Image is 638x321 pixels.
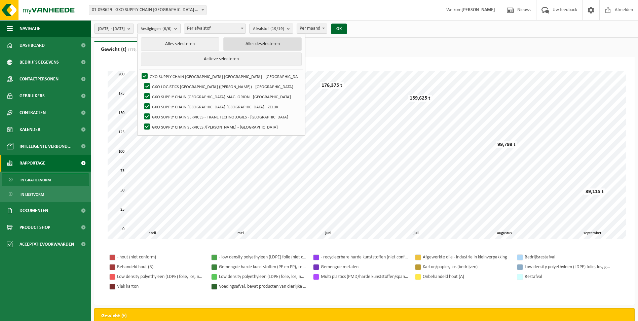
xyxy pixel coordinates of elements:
div: Onbehandeld hout (A) [423,273,510,281]
div: 99,798 t [496,141,517,148]
label: GXO SUPPLY CHAIN SERVICES /[PERSON_NAME] - [GEOGRAPHIC_DATA] [143,122,301,132]
span: [DATE] - [DATE] [98,24,125,34]
div: Bedrijfsrestafval [525,253,612,261]
button: OK [331,24,347,34]
span: Per maand [297,24,327,34]
span: Dashboard [20,37,45,54]
a: Gewicht (t) [94,41,165,57]
span: (776,574 t) [126,48,146,52]
div: Behandeld hout (B) [117,263,204,271]
button: Afvalstof(19/19) [249,24,293,34]
span: Per maand [297,24,327,33]
div: - low density polyethyleen (LDPE) folie (niet conform) [219,253,306,261]
span: Vestigingen [141,24,172,34]
button: Alles deselecteren [223,37,302,51]
strong: [PERSON_NAME] [461,7,495,12]
span: Navigatie [20,20,40,37]
label: GXO SUPPLY CHAIN [GEOGRAPHIC_DATA] MAG. ORION - [GEOGRAPHIC_DATA] [143,92,301,102]
div: 159,625 t [408,95,432,102]
span: Kalender [20,121,40,138]
label: GXO SUPPLY CHAIN SERVICES - TRANE TECHNOLOGIES - [GEOGRAPHIC_DATA] [143,112,301,122]
a: In lijstvorm [2,188,89,201]
div: Gemengde harde kunststoffen (PE en PP), recycleerbaar (industrieel) [219,263,306,271]
div: Vlak karton [117,282,204,291]
label: GXO LOGISTICS [GEOGRAPHIC_DATA] ([PERSON_NAME]) - [GEOGRAPHIC_DATA] [143,81,301,92]
div: Afgewerkte olie - industrie in kleinverpakking [423,253,510,261]
button: Alles selecteren [141,37,219,51]
div: 176,375 t [320,82,344,89]
span: 01-098629 - GXO SUPPLY CHAIN ANTWERP NV - ANTWERPEN [89,5,207,15]
span: In lijstvorm [21,188,44,201]
div: Karton/papier, los (bedrijven) [423,263,510,271]
div: Low density polyethyleen (LDPE) folie, los, gekleurd [525,263,612,271]
span: Per afvalstof [184,24,246,34]
span: In grafiekvorm [21,174,51,186]
count: (19/19) [270,27,284,31]
div: - hout (niet conform) [117,253,204,261]
span: Documenten [20,202,48,219]
div: Voedingsafval, bevat producten van dierlijke oorsprong, gemengde verpakking (exclusief glas), cat... [219,282,306,291]
count: (6/6) [162,27,172,31]
div: Low density polyethyleen (LDPE) folie, los, naturel/gekleurd (80/20) [219,273,306,281]
label: GXO SUPPLY CHAIN [GEOGRAPHIC_DATA] [GEOGRAPHIC_DATA] - [GEOGRAPHIC_DATA] [140,71,301,81]
a: In grafiekvorm [2,173,89,186]
div: Gemengde metalen [321,263,408,271]
span: Contracten [20,104,46,121]
span: Bedrijfsgegevens [20,54,59,71]
span: Acceptatievoorwaarden [20,236,74,253]
button: [DATE] - [DATE] [94,24,134,34]
div: Multi plastics (PMD/harde kunststoffen/spanbanden/EPS/folie naturel/folie gemengd) [321,273,408,281]
span: Afvalstof [253,24,284,34]
button: Actieve selecteren [141,52,302,66]
div: Restafval [525,273,612,281]
div: - recycleerbare harde kunststoffen (niet conform) [321,253,408,261]
span: 01-098629 - GXO SUPPLY CHAIN ANTWERP NV - ANTWERPEN [89,5,206,15]
span: Intelligente verbond... [20,138,72,155]
label: GXO SUPPLY CHAIN [GEOGRAPHIC_DATA] [GEOGRAPHIC_DATA] - ZELLIK [143,102,301,112]
span: Product Shop [20,219,50,236]
span: Contactpersonen [20,71,59,87]
div: 39,115 t [584,188,605,195]
span: Per afvalstof [184,24,246,33]
span: Rapportage [20,155,45,172]
span: Gebruikers [20,87,45,104]
div: Low density polyethyleen (LDPE) folie, los, naturel [117,273,204,281]
button: Vestigingen(6/6) [137,24,181,34]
